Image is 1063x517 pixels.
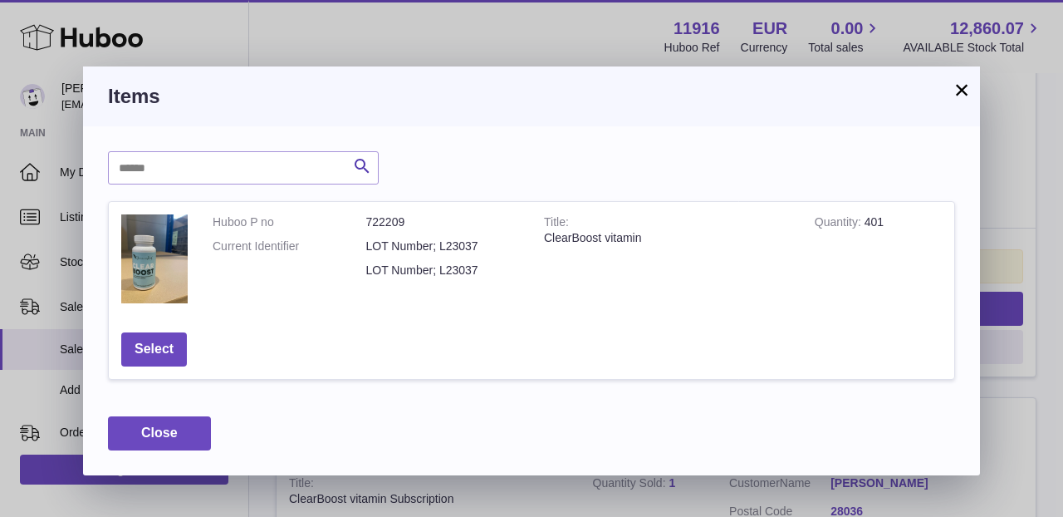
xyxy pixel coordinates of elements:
button: × [952,80,972,100]
button: Select [121,332,187,367]
dd: LOT Number; L23037 [366,239,520,254]
strong: Title [544,215,569,233]
dt: Huboo P no [213,214,366,230]
img: ClearBoost vitamin [121,214,188,303]
button: Close [108,416,211,451]
dd: 722209 [366,214,520,230]
div: ClearBoost vitamin [544,230,790,246]
dd: LOT Number; L23037 [366,263,520,278]
strong: Quantity [815,215,865,233]
h3: Items [108,83,955,110]
dt: Current Identifier [213,239,366,254]
span: Close [141,426,178,440]
td: 401 [802,202,954,320]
